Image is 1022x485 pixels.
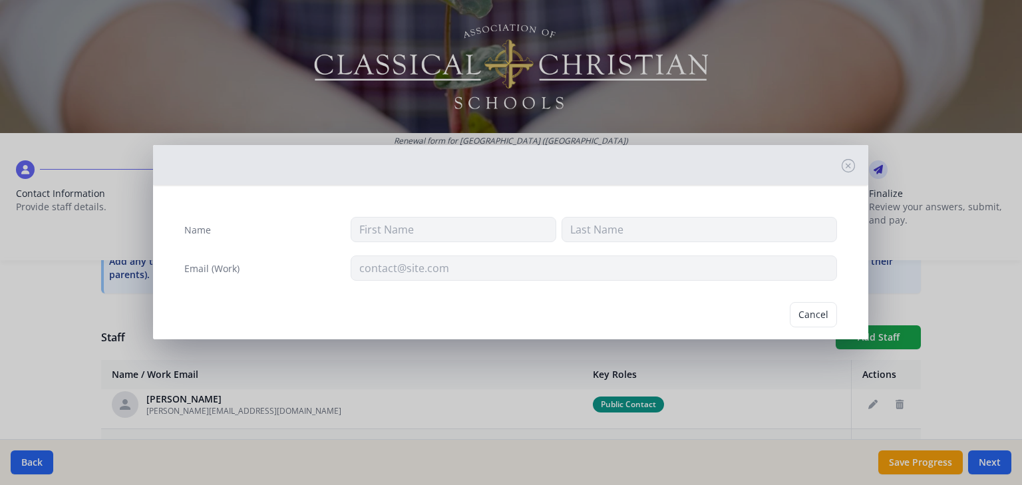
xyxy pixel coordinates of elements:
[562,217,837,242] input: Last Name
[184,262,240,275] label: Email (Work)
[184,224,211,237] label: Name
[790,302,837,327] button: Cancel
[351,217,556,242] input: First Name
[351,255,837,281] input: contact@site.com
